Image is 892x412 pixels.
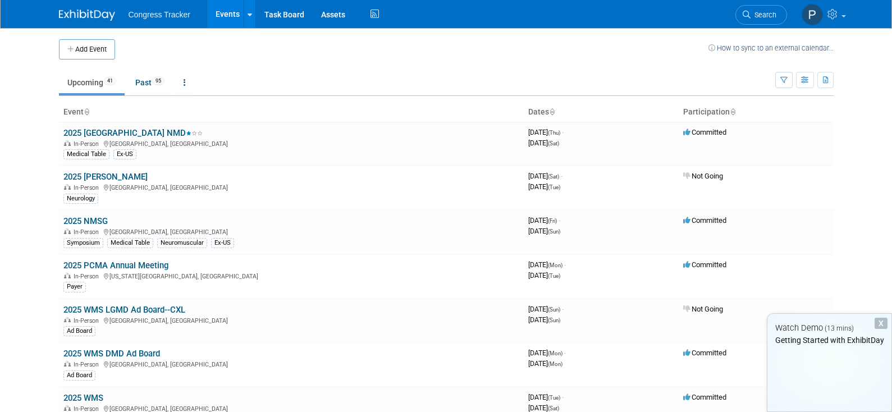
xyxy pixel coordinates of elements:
span: (Mon) [548,350,562,356]
div: [GEOGRAPHIC_DATA], [GEOGRAPHIC_DATA] [63,227,519,236]
div: [GEOGRAPHIC_DATA], [GEOGRAPHIC_DATA] [63,139,519,148]
div: [GEOGRAPHIC_DATA], [GEOGRAPHIC_DATA] [63,359,519,368]
div: Watch Demo [767,322,891,334]
img: In-Person Event [64,228,71,234]
span: - [562,393,564,401]
span: (Sat) [548,405,559,411]
span: Committed [683,128,726,136]
span: (Sun) [548,317,560,323]
button: Add Event [59,39,115,59]
a: 2025 WMS LGMD Ad Board--CXL [63,305,185,315]
div: Neuromuscular [157,238,207,248]
div: Ad Board [63,370,95,381]
span: Congress Tracker [129,10,190,19]
span: [DATE] [528,315,560,324]
span: [DATE] [528,128,564,136]
div: Dismiss [875,318,888,329]
span: Not Going [683,172,723,180]
div: Getting Started with ExhibitDay [767,335,891,346]
div: Neurology [63,194,98,204]
img: In-Person Event [64,273,71,278]
div: [US_STATE][GEOGRAPHIC_DATA], [GEOGRAPHIC_DATA] [63,271,519,280]
img: In-Person Event [64,317,71,323]
span: (Thu) [548,130,560,136]
img: In-Person Event [64,184,71,190]
span: (Mon) [548,262,562,268]
div: Symposium [63,238,103,248]
a: Sort by Start Date [549,107,555,116]
th: Event [59,103,524,122]
span: [DATE] [528,182,560,191]
span: [DATE] [528,359,562,368]
a: Sort by Participation Type [730,107,735,116]
img: In-Person Event [64,140,71,146]
span: (Tue) [548,273,560,279]
a: Search [735,5,787,25]
span: In-Person [74,273,102,280]
a: Past95 [127,72,173,93]
a: 2025 WMS [63,393,103,403]
div: Ad Board [63,326,95,336]
div: Medical Table [63,149,109,159]
img: Palmer McNally [802,4,823,25]
th: Dates [524,103,679,122]
div: [GEOGRAPHIC_DATA], [GEOGRAPHIC_DATA] [63,182,519,191]
span: - [562,305,564,313]
span: [DATE] [528,260,566,269]
span: (Sun) [548,306,560,313]
span: [DATE] [528,271,560,280]
a: 2025 [PERSON_NAME] [63,172,148,182]
span: - [564,349,566,357]
img: ExhibitDay [59,10,115,21]
span: Not Going [683,305,723,313]
span: [DATE] [528,227,560,235]
a: 2025 PCMA Annual Meeting [63,260,168,271]
span: [DATE] [528,404,559,412]
span: [DATE] [528,393,564,401]
a: 2025 NMSG [63,216,108,226]
th: Participation [679,103,834,122]
span: (Mon) [548,361,562,367]
span: [DATE] [528,305,564,313]
a: How to sync to an external calendar... [708,44,834,52]
span: - [559,216,560,225]
span: [DATE] [528,172,562,180]
span: In-Person [74,184,102,191]
a: Upcoming41 [59,72,125,93]
span: [DATE] [528,139,559,147]
a: Sort by Event Name [84,107,89,116]
span: In-Person [74,317,102,324]
span: [DATE] [528,349,566,357]
span: - [564,260,566,269]
div: Ex-US [211,238,234,248]
span: (Sat) [548,140,559,147]
img: In-Person Event [64,405,71,411]
span: Committed [683,260,726,269]
span: Committed [683,216,726,225]
img: In-Person Event [64,361,71,367]
span: 95 [152,77,164,85]
span: Committed [683,349,726,357]
span: In-Person [74,140,102,148]
span: (Sun) [548,228,560,235]
div: Medical Table [107,238,153,248]
span: (Tue) [548,184,560,190]
span: (Tue) [548,395,560,401]
span: In-Person [74,228,102,236]
span: Committed [683,393,726,401]
span: In-Person [74,361,102,368]
span: 41 [104,77,116,85]
a: 2025 [GEOGRAPHIC_DATA] NMD [63,128,203,138]
span: - [561,172,562,180]
span: (Sat) [548,173,559,180]
div: [GEOGRAPHIC_DATA], [GEOGRAPHIC_DATA] [63,315,519,324]
a: 2025 WMS DMD Ad Board [63,349,160,359]
span: Search [751,11,776,19]
div: Payer [63,282,86,292]
div: Ex-US [113,149,136,159]
span: [DATE] [528,216,560,225]
span: (13 mins) [825,324,854,332]
span: - [562,128,564,136]
span: (Fri) [548,218,557,224]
